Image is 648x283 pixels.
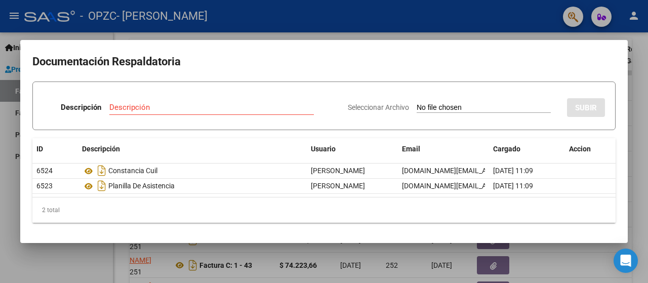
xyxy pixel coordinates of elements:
span: [DATE] 11:09 [493,167,533,175]
div: Open Intercom Messenger [614,249,638,273]
div: Planilla De Asistencia [82,178,303,194]
p: Descripción [61,102,101,113]
datatable-header-cell: Usuario [307,138,398,160]
datatable-header-cell: Descripción [78,138,307,160]
span: Descripción [82,145,120,153]
span: Usuario [311,145,336,153]
span: SUBIR [575,103,597,112]
button: SUBIR [567,98,605,117]
i: Descargar documento [95,163,108,179]
span: [DOMAIN_NAME][EMAIL_ADDRESS][DOMAIN_NAME] [402,182,569,190]
span: [DOMAIN_NAME][EMAIL_ADDRESS][DOMAIN_NAME] [402,167,569,175]
span: 6523 [36,182,53,190]
span: Seleccionar Archivo [348,103,409,111]
datatable-header-cell: Accion [565,138,616,160]
span: Accion [569,145,591,153]
span: ID [36,145,43,153]
span: Email [402,145,420,153]
div: Constancia Cuil [82,163,303,179]
span: [DATE] 11:09 [493,182,533,190]
span: [PERSON_NAME] [311,182,365,190]
datatable-header-cell: Email [398,138,489,160]
h2: Documentación Respaldatoria [32,52,616,71]
datatable-header-cell: ID [32,138,78,160]
datatable-header-cell: Cargado [489,138,565,160]
div: 2 total [32,197,616,223]
span: 6524 [36,167,53,175]
i: Descargar documento [95,178,108,194]
span: [PERSON_NAME] [311,167,365,175]
span: Cargado [493,145,520,153]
